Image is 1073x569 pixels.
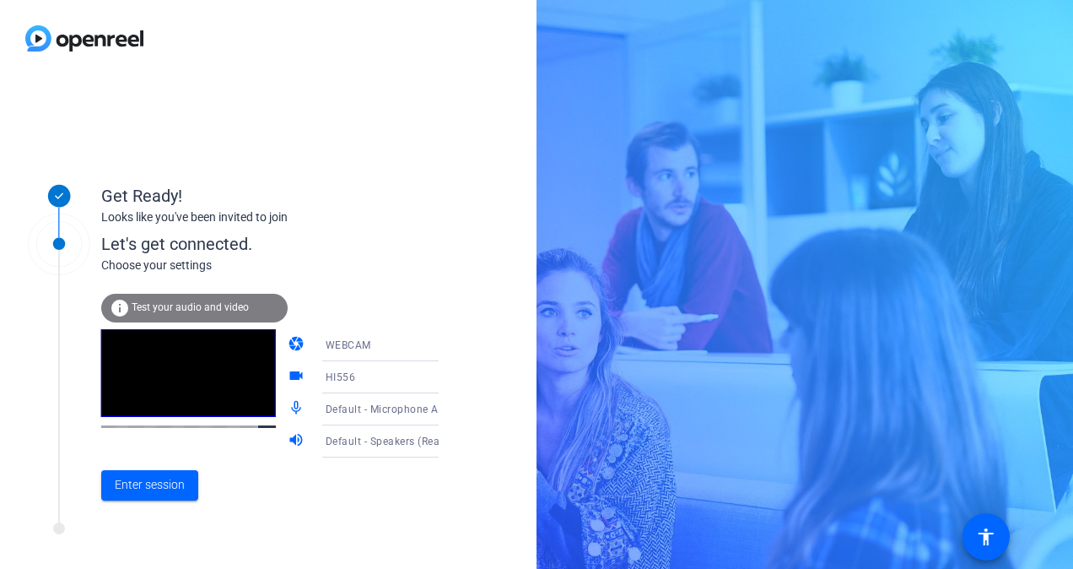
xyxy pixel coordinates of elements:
div: Looks like you've been invited to join [101,209,439,226]
span: WEBCAM [326,339,371,351]
span: Default - Microphone Array (Realtek(R) Audio) [326,402,551,415]
span: HI556 [326,371,356,383]
div: Let's get connected. [101,231,473,257]
div: Choose your settings [101,257,473,274]
button: Enter session [101,470,198,501]
span: Enter session [115,476,185,494]
mat-icon: mic_none [288,399,308,420]
mat-icon: videocam [288,367,308,387]
span: Default - Speakers (Realtek(R) Audio) [326,434,508,447]
mat-icon: volume_up [288,431,308,452]
mat-icon: camera [288,335,308,355]
mat-icon: info [110,298,130,318]
span: Test your audio and video [132,301,249,313]
mat-icon: accessibility [976,527,996,547]
div: Get Ready! [101,183,439,209]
